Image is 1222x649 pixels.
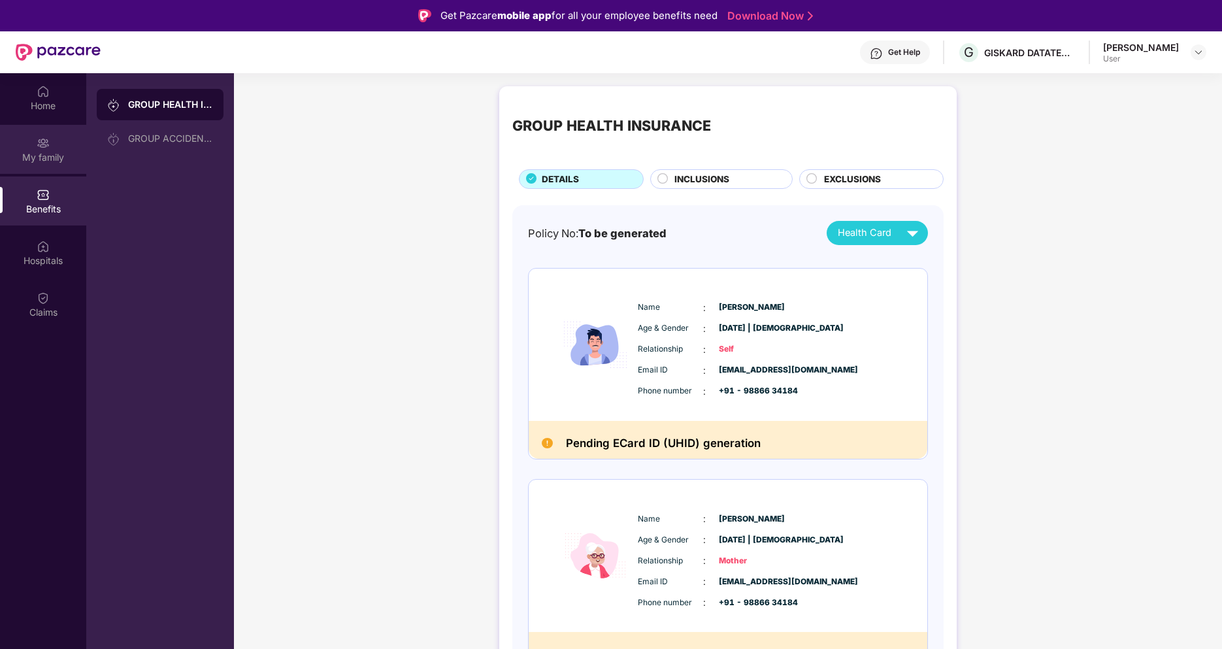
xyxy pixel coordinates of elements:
span: [DATE] | [DEMOGRAPHIC_DATA] [719,534,784,546]
span: : [703,322,706,336]
div: Get Help [888,47,920,58]
img: svg+xml;base64,PHN2ZyBpZD0iSG9tZSIgeG1sbnM9Imh0dHA6Ly93d3cudzMub3JnLzIwMDAvc3ZnIiB3aWR0aD0iMjAiIG... [37,85,50,98]
span: : [703,384,706,399]
span: Relationship [638,343,703,356]
img: icon [556,493,635,618]
img: Logo [418,9,431,22]
strong: mobile app [497,9,552,22]
span: Self [719,343,784,356]
img: svg+xml;base64,PHN2ZyB3aWR0aD0iMjAiIGhlaWdodD0iMjAiIHZpZXdCb3g9IjAgMCAyMCAyMCIgZmlsbD0ibm9uZSIgeG... [37,137,50,150]
span: Health Card [838,225,891,241]
span: [PERSON_NAME] [719,301,784,314]
img: svg+xml;base64,PHN2ZyB3aWR0aD0iMjAiIGhlaWdodD0iMjAiIHZpZXdCb3g9IjAgMCAyMCAyMCIgZmlsbD0ibm9uZSIgeG... [107,133,120,146]
img: svg+xml;base64,PHN2ZyB4bWxucz0iaHR0cDovL3d3dy53My5vcmcvMjAwMC9zdmciIHZpZXdCb3g9IjAgMCAyNCAyNCIgd2... [901,222,924,244]
span: INCLUSIONS [674,173,729,186]
span: Mother [719,555,784,567]
span: G [964,44,974,60]
img: svg+xml;base64,PHN2ZyBpZD0iQmVuZWZpdHMiIHhtbG5zPSJodHRwOi8vd3d3LnczLm9yZy8yMDAwL3N2ZyIgd2lkdGg9Ij... [37,188,50,201]
img: icon [556,282,635,407]
span: To be generated [578,227,667,240]
div: [PERSON_NAME] [1103,41,1179,54]
div: GROUP ACCIDENTAL INSURANCE [128,133,213,144]
span: : [703,554,706,568]
span: Age & Gender [638,322,703,335]
div: GROUP HEALTH INSURANCE [512,115,711,137]
div: GISKARD DATATECH PRIVATE LIMITED [984,46,1076,59]
span: : [703,533,706,547]
img: svg+xml;base64,PHN2ZyBpZD0iSG9zcGl0YWxzIiB4bWxucz0iaHR0cDovL3d3dy53My5vcmcvMjAwMC9zdmciIHdpZHRoPS... [37,240,50,253]
span: Name [638,301,703,314]
h2: Pending ECard ID (UHID) generation [566,434,761,453]
span: : [703,301,706,315]
img: svg+xml;base64,PHN2ZyBpZD0iSGVscC0zMngzMiIgeG1sbnM9Imh0dHA6Ly93d3cudzMub3JnLzIwMDAvc3ZnIiB3aWR0aD... [870,47,883,60]
span: +91 - 98866 34184 [719,385,784,397]
div: GROUP HEALTH INSURANCE [128,98,213,111]
span: [DATE] | [DEMOGRAPHIC_DATA] [719,322,784,335]
span: [EMAIL_ADDRESS][DOMAIN_NAME] [719,576,784,588]
span: [EMAIL_ADDRESS][DOMAIN_NAME] [719,364,784,376]
span: [PERSON_NAME] [719,513,784,525]
span: : [703,512,706,526]
span: DETAILS [542,173,579,186]
div: Policy No: [528,225,667,242]
span: Email ID [638,576,703,588]
span: Phone number [638,385,703,397]
div: Get Pazcare for all your employee benefits need [440,8,718,24]
span: Age & Gender [638,534,703,546]
img: New Pazcare Logo [16,44,101,61]
span: Name [638,513,703,525]
span: Phone number [638,597,703,609]
span: Relationship [638,555,703,567]
span: : [703,574,706,589]
button: Health Card [827,221,928,245]
a: Download Now [727,9,809,23]
span: EXCLUSIONS [824,173,881,186]
span: +91 - 98866 34184 [719,597,784,609]
img: Stroke [808,9,813,23]
span: : [703,363,706,378]
img: Pending [542,438,553,449]
img: svg+xml;base64,PHN2ZyBpZD0iRHJvcGRvd24tMzJ4MzIiIHhtbG5zPSJodHRwOi8vd3d3LnczLm9yZy8yMDAwL3N2ZyIgd2... [1193,47,1204,58]
span: : [703,595,706,610]
span: : [703,342,706,357]
img: svg+xml;base64,PHN2ZyBpZD0iQ2xhaW0iIHhtbG5zPSJodHRwOi8vd3d3LnczLm9yZy8yMDAwL3N2ZyIgd2lkdGg9IjIwIi... [37,291,50,305]
div: User [1103,54,1179,64]
span: Email ID [638,364,703,376]
img: svg+xml;base64,PHN2ZyB3aWR0aD0iMjAiIGhlaWdodD0iMjAiIHZpZXdCb3g9IjAgMCAyMCAyMCIgZmlsbD0ibm9uZSIgeG... [107,99,120,112]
